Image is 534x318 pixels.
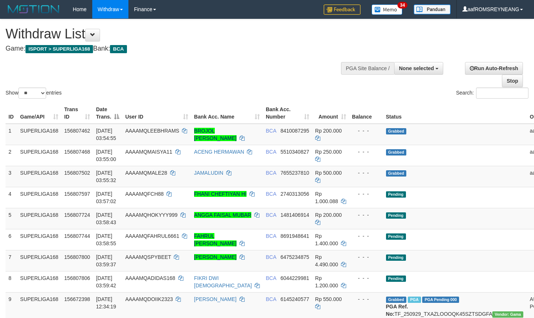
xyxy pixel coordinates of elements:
[96,212,116,225] span: [DATE] 03:58:43
[349,103,383,124] th: Balance
[386,128,407,134] span: Grabbed
[6,103,17,124] th: ID
[64,254,90,260] span: 156807800
[266,212,276,218] span: BCA
[6,187,17,208] td: 4
[280,212,309,218] span: Copy 1481406914 to clipboard
[17,187,62,208] td: SUPERLIGA168
[266,191,276,197] span: BCA
[110,45,127,53] span: BCA
[315,191,338,204] span: Rp 1.000.088
[96,296,116,310] span: [DATE] 12:34:19
[17,208,62,229] td: SUPERLIGA168
[386,170,407,177] span: Grabbed
[315,296,342,302] span: Rp 550.000
[263,103,312,124] th: Bank Acc. Number: activate to sort column ascending
[352,169,380,177] div: - - -
[476,88,528,99] input: Search:
[17,229,62,250] td: SUPERLIGA168
[422,297,459,303] span: PGA Pending
[280,128,309,134] span: Copy 8410087295 to clipboard
[17,145,62,166] td: SUPERLIGA168
[194,170,223,176] a: JAMALUDIN
[96,275,116,288] span: [DATE] 03:59:42
[6,250,17,271] td: 7
[352,274,380,282] div: - - -
[386,304,408,317] b: PGA Ref. No:
[191,103,263,124] th: Bank Acc. Name: activate to sort column ascending
[280,233,309,239] span: Copy 8691948641 to clipboard
[194,128,237,141] a: BROJOL [PERSON_NAME]
[266,296,276,302] span: BCA
[6,208,17,229] td: 5
[194,191,247,197] a: FHANI CHEFTIYAN HI
[280,254,309,260] span: Copy 6475234875 to clipboard
[17,124,62,145] td: SUPERLIGA168
[96,149,116,162] span: [DATE] 03:55:00
[125,233,179,239] span: AAAAMQFAHRUL6661
[64,149,90,155] span: 156807468
[399,65,434,71] span: None selected
[6,229,17,250] td: 6
[6,4,62,15] img: MOTION_logo.png
[386,276,406,282] span: Pending
[25,45,93,53] span: ISPORT > SUPERLIGA168
[125,170,167,176] span: AAAAMQMALE28
[6,166,17,187] td: 3
[315,212,342,218] span: Rp 200.000
[17,166,62,187] td: SUPERLIGA168
[64,212,90,218] span: 156807724
[352,127,380,134] div: - - -
[266,170,276,176] span: BCA
[6,88,62,99] label: Show entries
[386,254,406,261] span: Pending
[280,191,309,197] span: Copy 2740313056 to clipboard
[386,233,406,240] span: Pending
[414,4,451,14] img: panduan.png
[96,233,116,246] span: [DATE] 03:58:55
[64,170,90,176] span: 156807502
[386,297,407,303] span: Grabbed
[465,62,523,75] a: Run Auto-Refresh
[280,149,309,155] span: Copy 5510340827 to clipboard
[194,233,237,246] a: FAHRUL [PERSON_NAME]
[125,275,175,281] span: AAAAMQADIDAS168
[280,275,309,281] span: Copy 6044229981 to clipboard
[6,145,17,166] td: 2
[96,254,116,267] span: [DATE] 03:59:37
[6,124,17,145] td: 1
[315,275,338,288] span: Rp 1.200.000
[386,212,406,219] span: Pending
[64,296,90,302] span: 156672398
[93,103,122,124] th: Date Trans.: activate to sort column descending
[96,170,116,183] span: [DATE] 03:55:32
[315,233,338,246] span: Rp 1.400.000
[125,149,172,155] span: AAAAMQMAISYA11
[266,275,276,281] span: BCA
[394,62,443,75] button: None selected
[64,128,90,134] span: 156807462
[456,88,528,99] label: Search:
[125,212,178,218] span: AAAAMQHOKYYY999
[125,254,171,260] span: AAAAMQSPYBEET
[17,103,62,124] th: Game/API: activate to sort column ascending
[64,233,90,239] span: 156807744
[352,295,380,303] div: - - -
[352,253,380,261] div: - - -
[125,296,173,302] span: AAAAMQDOIIK2323
[408,297,421,303] span: Marked by aafsoycanthlai
[383,103,527,124] th: Status
[372,4,403,15] img: Button%20Memo.svg
[266,128,276,134] span: BCA
[6,45,349,52] h4: Game: Bank:
[266,233,276,239] span: BCA
[125,128,179,134] span: AAAAMQLEEBHRAMS
[324,4,361,15] img: Feedback.jpg
[61,103,93,124] th: Trans ID: activate to sort column ascending
[64,275,90,281] span: 156807806
[312,103,349,124] th: Amount: activate to sort column ascending
[194,296,237,302] a: [PERSON_NAME]
[194,254,237,260] a: [PERSON_NAME]
[315,149,342,155] span: Rp 250.000
[6,27,349,41] h1: Withdraw List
